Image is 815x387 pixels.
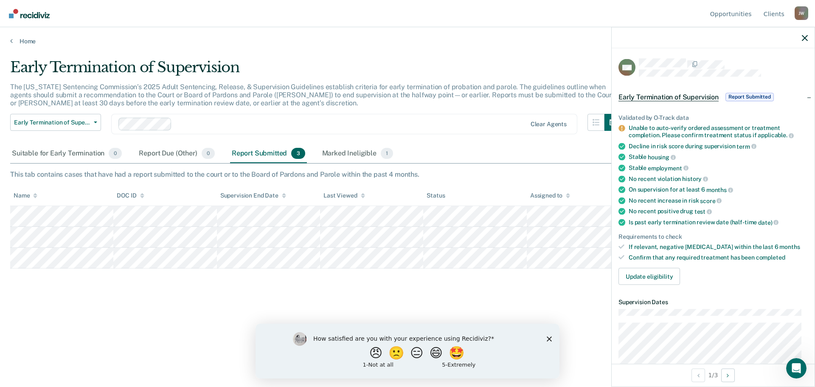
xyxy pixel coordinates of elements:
div: Decline in risk score during supervision [629,142,808,150]
div: Stable [629,164,808,172]
div: No recent violation [629,175,808,183]
dt: Supervision Dates [618,298,808,305]
div: Suitable for Early Termination [10,144,124,163]
span: months [779,243,800,250]
button: Update eligibility [618,268,680,285]
iframe: Intercom live chat [786,358,807,379]
div: Marked Ineligible [320,144,395,163]
div: Early Termination of Supervision [10,59,621,83]
span: months [706,186,733,193]
div: J W [795,6,808,20]
iframe: Survey by Kim from Recidiviz [256,324,559,379]
img: Recidiviz [9,9,50,18]
div: Validated by O-Track data [618,114,808,121]
span: date) [758,219,778,226]
div: If relevant, negative [MEDICAL_DATA] within the last 6 [629,243,808,251]
div: This tab contains cases that have had a report submitted to the court or to the Board of Pardons ... [10,170,805,178]
div: Requirements to check [618,233,808,240]
div: Early Termination of SupervisionReport Submitted [612,83,815,110]
span: 1 [381,148,393,159]
span: 3 [291,148,305,159]
div: Unable to auto-verify ordered assessment or treatment completion. Please confirm treatment status... [629,124,808,139]
span: Early Termination of Supervision [14,119,90,126]
div: Stable [629,153,808,161]
span: completed [756,254,785,261]
button: Profile dropdown button [795,6,808,20]
div: Assigned to [530,192,570,199]
p: The [US_STATE] Sentencing Commission’s 2025 Adult Sentencing, Release, & Supervision Guidelines e... [10,83,614,107]
span: test [694,208,712,215]
span: score [700,197,722,204]
a: Home [10,37,805,45]
div: Is past early termination review date (half-time [629,218,808,226]
button: Previous Opportunity [691,368,705,382]
div: Supervision End Date [220,192,286,199]
span: 0 [109,148,122,159]
div: Status [427,192,445,199]
div: Report Submitted [230,144,307,163]
button: Next Opportunity [721,368,735,382]
span: Early Termination of Supervision [618,93,719,101]
div: No recent positive drug [629,208,808,215]
div: Report Due (Other) [137,144,216,163]
div: 1 / 3 [612,364,815,386]
div: Clear agents [531,121,567,128]
span: housing [648,154,676,161]
div: Confirm that any required treatment has been [629,254,808,261]
div: No recent increase in risk [629,197,808,204]
span: term [736,143,756,150]
div: Name [14,192,37,199]
span: 0 [202,148,215,159]
span: employment [648,164,688,171]
div: On supervision for at least 6 [629,186,808,194]
span: history [682,175,708,182]
div: Last Viewed [323,192,365,199]
div: DOC ID [117,192,144,199]
span: Report Submitted [725,93,774,101]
